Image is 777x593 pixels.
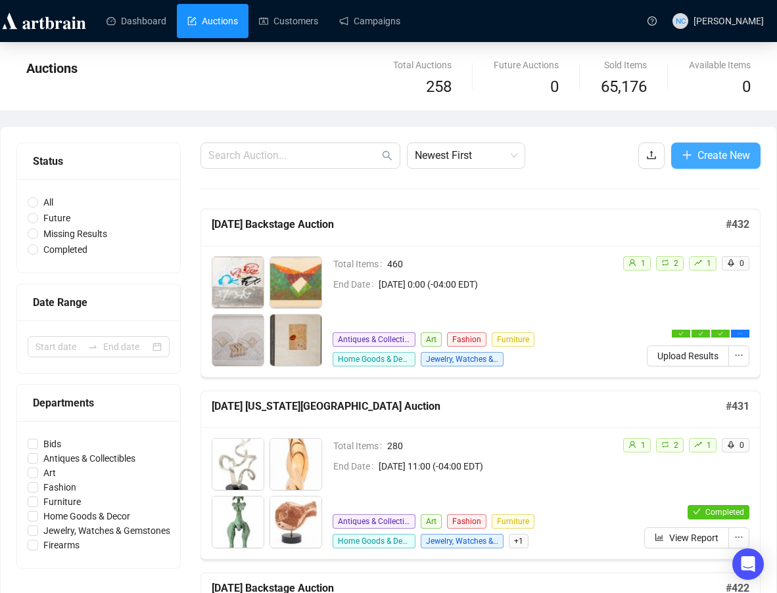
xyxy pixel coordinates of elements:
[492,514,534,529] span: Furniture
[259,4,318,38] a: Customers
[727,259,735,267] span: rocket
[678,331,684,336] span: check
[270,439,321,490] img: 2_1.jpg
[447,514,486,529] span: Fashion
[661,259,669,267] span: retweet
[38,538,85,552] span: Firearms
[35,340,82,354] input: Start date
[333,534,415,548] span: Home Goods & Decor
[415,143,517,168] span: Newest First
[628,441,636,449] span: user
[726,217,749,232] h5: # 432
[38,451,141,466] span: Antiques & Collectibles
[494,58,559,72] div: Future Auctions
[421,332,442,347] span: Art
[33,294,164,311] div: Date Range
[387,439,615,453] span: 280
[644,527,729,548] button: View Report
[333,277,379,292] span: End Date
[38,523,176,538] span: Jewelry, Watches & Gemstones
[38,509,135,523] span: Home Goods & Decor
[270,315,321,366] img: 4_1.jpg
[382,150,392,161] span: search
[726,399,749,414] h5: # 431
[694,16,764,26] span: [PERSON_NAME]
[212,439,264,490] img: 1_1.jpg
[212,217,726,232] h5: [DATE] Backstage Auction
[38,195,59,209] span: All
[550,77,559,96] span: 0
[333,439,387,453] span: Total Items
[38,494,86,509] span: Furniture
[447,332,486,347] span: Fashion
[212,399,726,414] h5: [DATE] [US_STATE][GEOGRAPHIC_DATA] Auction
[208,148,379,164] input: Search Auction...
[339,4,400,38] a: Campaigns
[718,331,723,336] span: check
[333,514,415,529] span: Antiques & Collectibles
[379,459,615,473] span: [DATE] 11:00 (-04:00 EDT)
[740,441,744,450] span: 0
[187,4,238,38] a: Auctions
[740,259,744,268] span: 0
[693,508,701,516] span: check
[103,340,150,354] input: End date
[38,227,112,241] span: Missing Results
[628,259,636,267] span: user
[426,77,452,96] span: 258
[675,14,686,27] span: NC
[333,257,387,271] span: Total Items
[734,351,743,360] span: ellipsis
[200,391,761,560] a: [DATE] [US_STATE][GEOGRAPHIC_DATA] Auction#431Total Items280End Date[DATE] 11:00 (-04:00 EDT)Anti...
[393,58,452,72] div: Total Auctions
[106,4,166,38] a: Dashboard
[647,345,729,366] button: Upload Results
[646,150,657,160] span: upload
[734,533,743,542] span: ellipsis
[694,441,702,449] span: rise
[655,533,664,542] span: bar-chart
[694,259,702,267] span: rise
[270,496,321,548] img: 4_1.jpg
[333,352,415,366] span: Home Goods & Decor
[33,395,164,411] div: Departments
[647,16,657,26] span: question-circle
[387,257,615,271] span: 460
[674,259,678,268] span: 2
[707,441,711,450] span: 1
[270,257,321,308] img: 2_1.jpg
[671,143,761,169] button: Create New
[212,496,264,548] img: 3_1.jpg
[674,441,678,450] span: 2
[379,277,615,292] span: [DATE] 0:00 (-04:00 EDT)
[421,534,504,548] span: Jewelry, Watches & Gemstones
[26,60,78,76] span: Auctions
[641,441,646,450] span: 1
[200,209,761,378] a: [DATE] Backstage Auction#432Total Items460End Date[DATE] 0:00 (-04:00 EDT)Antiques & Collectibles...
[33,153,164,169] div: Status
[333,332,415,347] span: Antiques & Collectibles
[707,259,711,268] span: 1
[38,480,82,494] span: Fashion
[38,211,76,225] span: Future
[738,331,743,336] span: ellipsis
[38,466,61,480] span: Art
[492,332,534,347] span: Furniture
[421,514,442,529] span: Art
[333,459,379,473] span: End Date
[697,147,750,164] span: Create New
[689,58,751,72] div: Available Items
[421,352,504,366] span: Jewelry, Watches & Gemstones
[705,508,744,517] span: Completed
[657,349,718,363] span: Upload Results
[87,341,98,352] span: to
[601,75,647,100] span: 65,176
[212,257,264,308] img: 1_1.jpg
[212,315,264,366] img: 3_1.jpg
[742,77,751,96] span: 0
[38,437,66,451] span: Bids
[601,58,647,72] div: Sold Items
[732,548,764,580] div: Open Intercom Messenger
[509,534,529,548] span: + 1
[87,341,98,352] span: swap-right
